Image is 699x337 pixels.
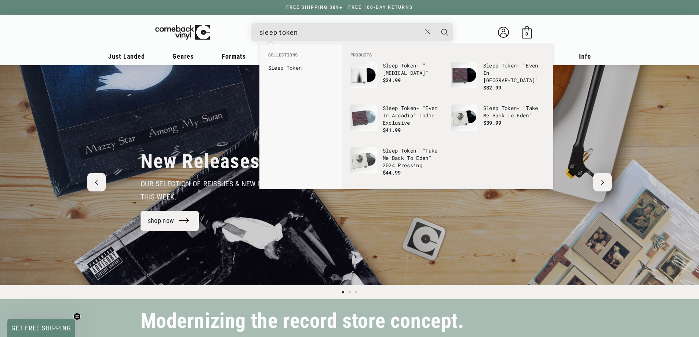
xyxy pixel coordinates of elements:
img: Sleep Token - "Take Me Back To Eden" [451,105,477,131]
b: Sleep [383,147,398,154]
a: Sleep Token - "Take Me Back To Eden" 2024 Pressing Sleep Token- "Take Me Back To Eden" 2024 Press... [350,147,444,182]
span: Formats [222,52,246,60]
input: When autocomplete results are available use up and down arrows to review and enter to select [259,25,421,40]
span: GET FREE SHIPPING [11,324,71,332]
a: Sleep Token - "Even In Arcadia" Sleep Token- "Even In [GEOGRAPHIC_DATA]" $32.99 [451,62,544,97]
button: Close [421,24,434,40]
b: Token [401,62,416,69]
button: Load slide 1 of 3 [340,289,346,296]
button: Previous slide [87,173,106,191]
img: Sleep Token - "Sundowning" [350,62,377,88]
div: Search [251,23,453,41]
p: - "Take Me Back To Eden" 2024 Pressing [383,147,444,169]
span: $41.99 [383,127,401,133]
h2: Modernizing the record store concept. [141,312,464,330]
span: Info [579,52,591,60]
b: Sleep [483,62,499,69]
li: products: Sleep Token - "Even In Arcadia" [447,58,548,101]
img: Sleep Token - "Take Me Back To Eden" 2024 Pressing [350,147,377,173]
span: $44.99 [383,169,401,176]
b: Token [502,105,517,111]
button: Search [436,23,454,41]
span: $32.99 [483,84,502,91]
li: Collections [265,52,336,62]
div: Products [342,44,553,189]
b: Token [401,105,416,111]
li: Products [347,52,548,58]
b: Sleep [383,105,398,111]
span: our selection of reissues & new music that dropped this week. [141,179,329,201]
span: Genres [172,52,194,60]
span: $34.99 [383,77,401,84]
img: Sleep Token - "Even In Arcadia" [451,62,477,88]
b: Token [287,64,302,71]
span: $39.99 [483,119,502,126]
b: Sleep [268,64,284,71]
p: - "Even In [GEOGRAPHIC_DATA]" [483,62,544,84]
a: Sleep Token - "Even In Arcadia" Indie Exclusive Sleep Token- "Even In Arcadia" Indie Exclusive $4... [350,105,444,140]
p: - "Take Me Back To Eden" [483,105,544,119]
h2: New Releases [141,149,260,173]
button: Next slide [593,173,612,191]
a: Sleep Token - "Take Me Back To Eden" Sleep Token- "Take Me Back To Eden" $39.99 [451,105,544,140]
button: Load slide 2 of 3 [346,289,353,296]
li: products: Sleep Token - "Take Me Back To Eden" [447,101,548,143]
li: products: Sleep Token - "Even In Arcadia" Indie Exclusive [347,101,447,143]
a: Sleep Token [268,64,333,72]
button: Load slide 3 of 3 [353,289,360,296]
b: Token [502,62,517,69]
span: Just Landed [108,52,145,60]
button: Close teaser [73,313,81,320]
img: Sleep Token - "Even In Arcadia" Indie Exclusive [350,105,377,131]
a: FREE SHIPPING $89+ | FREE 100-DAY RETURNS [279,5,420,10]
li: products: Sleep Token - "Take Me Back To Eden" 2024 Pressing [347,143,447,186]
li: products: Sleep Token - "Sundowning" [347,58,447,101]
a: Sleep Token - "Sundowning" Sleep Token- "[MEDICAL_DATA]" $34.99 [350,62,444,97]
span: 0 [525,31,528,37]
p: - "[MEDICAL_DATA]" [383,62,444,77]
a: shop now [141,211,199,231]
li: collections: Sleep Token [265,62,336,74]
b: Sleep [383,62,398,69]
p: - "Even In Arcadia" Indie Exclusive [383,105,444,127]
b: Token [401,147,416,154]
div: Collections [259,44,342,77]
div: GET FREE SHIPPINGClose teaser [7,319,75,337]
b: Sleep [483,105,499,111]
